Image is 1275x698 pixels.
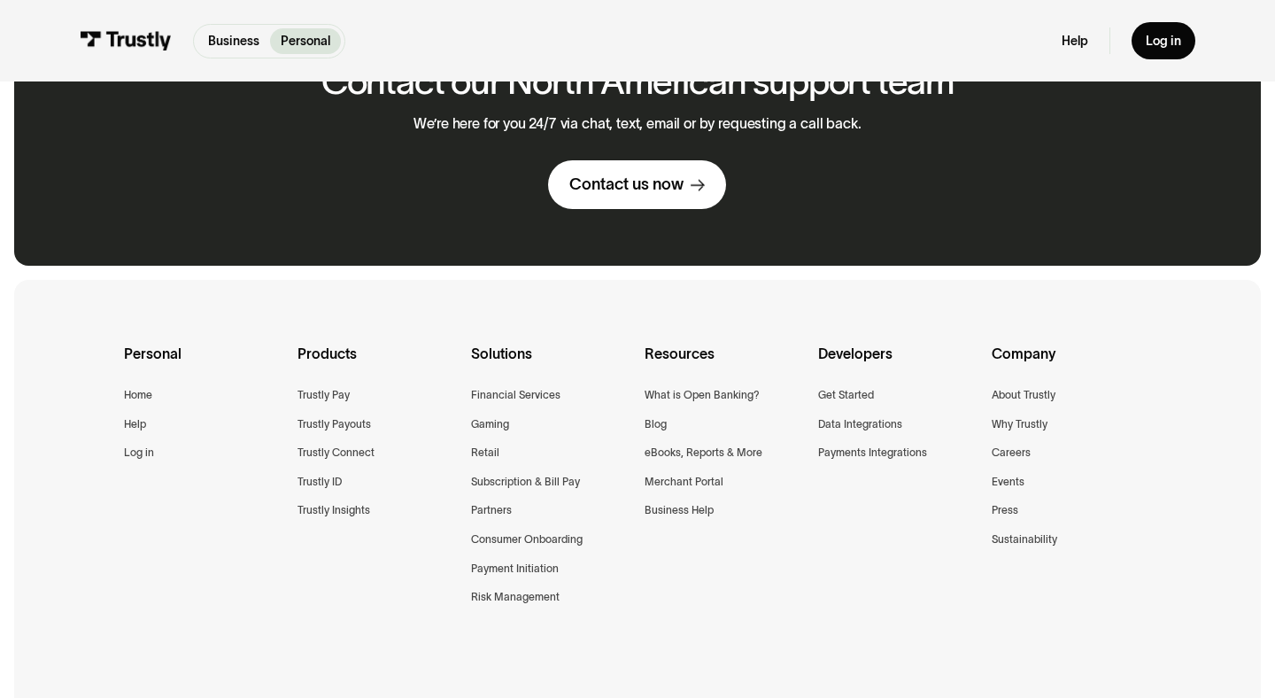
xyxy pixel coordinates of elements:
a: Business [197,28,270,54]
p: Business [208,32,259,50]
a: Careers [992,444,1031,462]
div: Resources [645,342,804,386]
a: Blog [645,415,667,434]
div: Developers [818,342,977,386]
a: Subscription & Bill Pay [471,473,580,492]
a: Payments Integrations [818,444,927,462]
a: Retail [471,444,499,462]
a: Consumer Onboarding [471,531,583,549]
img: Trustly Logo [80,31,172,50]
a: Trustly Connect [297,444,375,462]
a: Trustly Pay [297,386,350,405]
a: Data Integrations [818,415,902,434]
a: About Trustly [992,386,1055,405]
p: We’re here for you 24/7 via chat, text, email or by requesting a call back. [413,115,861,132]
a: Help [124,415,146,434]
div: Contact us now [569,174,684,195]
a: Gaming [471,415,509,434]
a: eBooks, Reports & More [645,444,762,462]
a: Trustly ID [297,473,342,492]
a: Why Trustly [992,415,1047,434]
a: Help [1062,33,1088,49]
a: Payment Initiation [471,560,559,578]
a: Financial Services [471,386,560,405]
p: Personal [281,32,330,50]
div: Personal [124,342,283,386]
a: Trustly Insights [297,501,370,520]
a: Press [992,501,1018,520]
a: Sustainability [992,531,1057,549]
a: Merchant Portal [645,473,723,492]
div: Products [297,342,457,386]
div: Log in [1146,33,1181,49]
a: Log in [1132,22,1195,59]
a: Trustly Payouts [297,415,371,434]
a: Events [992,473,1024,492]
a: Personal [270,28,341,54]
a: What is Open Banking? [645,386,760,405]
a: Partners [471,501,512,520]
div: Company [992,342,1151,386]
a: Contact us now [548,160,726,209]
div: Solutions [471,342,630,386]
a: Business Help [645,501,714,520]
a: Risk Management [471,588,560,607]
a: Home [124,386,152,405]
a: Log in [124,444,154,462]
a: Get Started [818,386,874,405]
